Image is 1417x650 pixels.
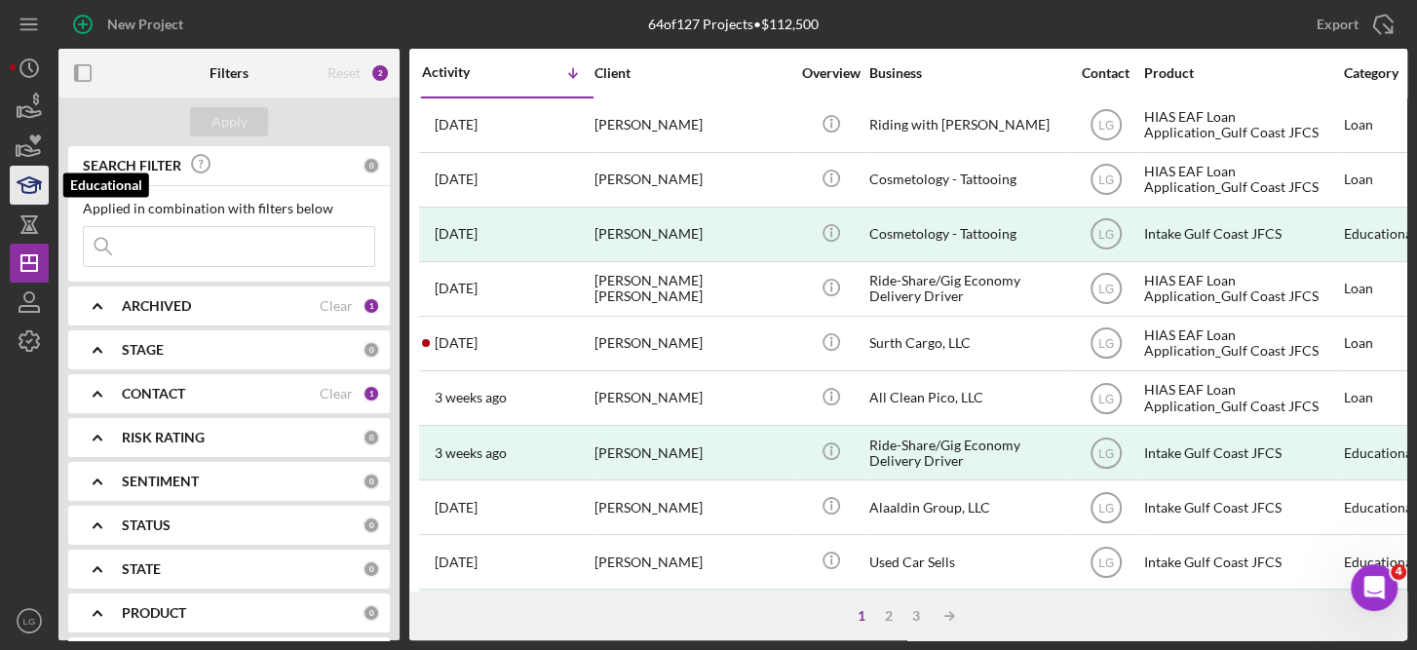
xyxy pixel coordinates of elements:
div: Intake Gulf Coast JFCS [1144,536,1339,588]
div: [PERSON_NAME] [594,536,789,588]
div: 1 [363,297,380,315]
div: [PERSON_NAME] [594,318,789,369]
text: LG [1097,173,1113,187]
b: PRODUCT [122,605,186,621]
div: 3 [902,608,930,624]
div: 2 [875,608,902,624]
div: 0 [363,157,380,174]
div: HIAS EAF Loan Application_Gulf Coast JFCS [1144,318,1339,369]
div: [PERSON_NAME] [594,154,789,206]
div: 1 [848,608,875,624]
div: [PERSON_NAME] [PERSON_NAME] [594,263,789,315]
div: Intake Gulf Coast JFCS [1144,209,1339,260]
div: 0 [363,560,380,578]
time: 2025-08-18 22:15 [435,281,478,296]
div: New Project [107,5,183,44]
div: Clear [320,386,353,401]
text: LG [1097,501,1113,515]
div: All Clean Pico, LLC [869,372,1064,424]
div: Intake Gulf Coast JFCS [1144,591,1339,642]
div: Ride-Share/Gig Economy Delivery Driver [869,263,1064,315]
div: HIAS EAF Loan Application_Gulf Coast JFCS [1144,99,1339,151]
text: LG [1097,446,1113,460]
text: LG [1097,119,1113,133]
time: 2025-08-08 21:17 [435,500,478,516]
text: LG [23,616,36,627]
b: ARCHIVED [122,298,191,314]
span: 4 [1391,564,1406,580]
div: Business [869,65,1064,81]
div: Reset [327,65,361,81]
div: Applied in combination with filters below [83,201,375,216]
div: 64 of 127 Projects • $112,500 [647,17,818,32]
div: [PERSON_NAME] [594,372,789,424]
div: 0 [363,473,380,490]
div: Ride-Share/Gig Economy Delivery Driver [869,427,1064,478]
div: [PERSON_NAME] [594,427,789,478]
div: HIAS EAF Loan Application_Gulf Coast JFCS [1144,372,1339,424]
text: LG [1097,283,1113,296]
div: [PERSON_NAME] [594,99,789,151]
b: STAGE [122,342,164,358]
time: 2025-08-08 20:15 [435,554,478,570]
div: 2 [370,63,390,83]
div: [PERSON_NAME] [594,591,789,642]
div: Activity [422,64,508,80]
div: 0 [363,341,380,359]
b: SEARCH FILTER [83,158,181,173]
button: LG [10,601,49,640]
div: Intake Gulf Coast JFCS [1144,481,1339,533]
div: [PERSON_NAME] [594,481,789,533]
div: Riding with [PERSON_NAME] [869,99,1064,151]
div: Product [1144,65,1339,81]
time: 2025-08-25 20:30 [435,117,478,133]
b: Filters [210,65,249,81]
button: Export [1297,5,1407,44]
button: New Project [58,5,203,44]
text: LG [1097,337,1113,351]
time: 2025-08-19 00:20 [435,172,478,187]
text: LG [1097,555,1113,569]
div: Apply [211,107,248,136]
div: Client [594,65,789,81]
b: RISK RATING [122,430,205,445]
b: STATE [122,561,161,577]
div: Used Car Sells [869,536,1064,588]
div: HIAS EAF Loan Application_Gulf Coast JFCS [1144,154,1339,206]
div: 0 [363,516,380,534]
b: STATUS [122,517,171,533]
div: HIAS EAF Loan Application_Gulf Coast JFCS [1144,263,1339,315]
iframe: Intercom live chat [1351,564,1398,611]
time: 2025-08-14 17:53 [435,390,507,405]
div: Contact [1069,65,1142,81]
b: CONTACT [122,386,185,401]
text: LG [1097,392,1113,405]
div: Istanbul Bakery [869,591,1064,642]
div: Intake Gulf Coast JFCS [1144,427,1339,478]
time: 2025-08-17 23:05 [435,335,478,351]
b: SENTIMENT [122,474,199,489]
div: Alaaldin Group, LLC [869,481,1064,533]
div: 0 [363,604,380,622]
div: Overview [794,65,867,81]
time: 2025-08-18 23:54 [435,226,478,242]
div: Cosmetology - Tattooing [869,154,1064,206]
div: Clear [320,298,353,314]
div: Export [1317,5,1359,44]
div: 1 [363,385,380,402]
div: 0 [363,429,380,446]
button: Apply [190,107,268,136]
time: 2025-08-11 13:04 [435,445,507,461]
div: Surth Cargo, LLC [869,318,1064,369]
div: Cosmetology - Tattooing [869,209,1064,260]
div: [PERSON_NAME] [594,209,789,260]
text: LG [1097,228,1113,242]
